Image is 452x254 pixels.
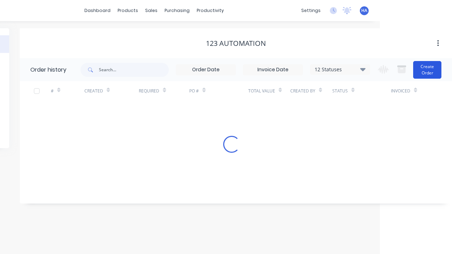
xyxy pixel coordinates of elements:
input: Invoice Date [243,65,303,75]
span: HA [361,7,367,14]
div: Created [84,81,139,101]
div: Total Value [248,88,275,94]
div: products [114,5,142,16]
div: Total Value [248,81,290,101]
div: PO # [189,81,248,101]
div: Required [139,88,159,94]
div: productivity [193,5,227,16]
div: Invoiced [391,81,424,101]
div: PO # [189,88,199,94]
div: Created [84,88,103,94]
div: sales [142,5,161,16]
div: Status [332,81,391,101]
a: dashboard [81,5,114,16]
input: Search... [99,63,169,77]
div: Created By [290,81,332,101]
div: Status [332,88,348,94]
div: Order history [30,66,66,74]
div: Invoiced [391,88,410,94]
div: # [51,88,54,94]
div: Required [139,81,189,101]
div: settings [298,5,324,16]
div: 123 Automation [206,39,266,48]
button: Create Order [413,61,441,79]
div: purchasing [161,5,193,16]
div: Created By [290,88,315,94]
div: 12 Statuses [310,66,370,73]
input: Order Date [176,65,236,75]
div: # [51,81,84,101]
